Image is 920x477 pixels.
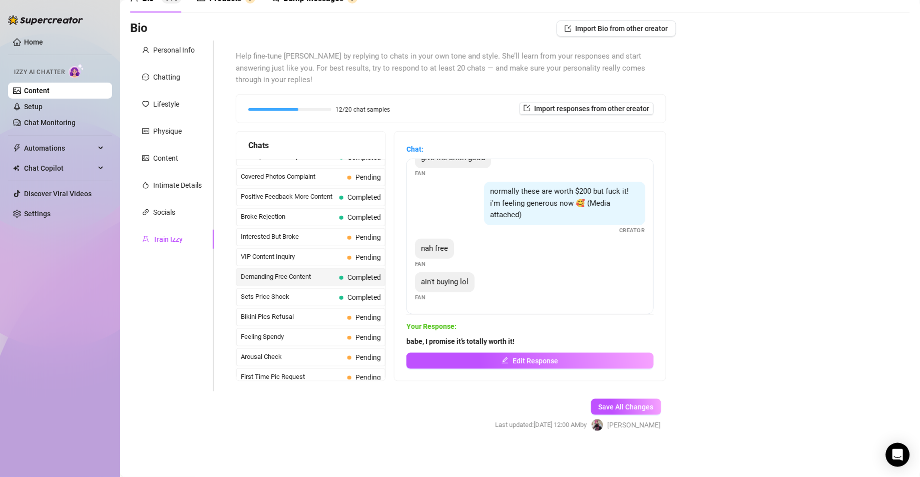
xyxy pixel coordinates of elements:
[415,169,426,178] span: Fan
[576,25,668,33] span: Import Bio from other creator
[347,193,381,201] span: Completed
[355,173,381,181] span: Pending
[355,373,381,381] span: Pending
[347,213,381,221] span: Completed
[142,155,149,162] span: picture
[335,107,390,113] span: 12/20 chat samples
[592,419,603,431] img: Britney Black
[415,260,426,268] span: Fan
[496,420,587,430] span: Last updated: [DATE] 12:00 AM by
[153,207,175,218] div: Socials
[406,337,515,345] strong: babe, I promise it’s totally worth it!
[355,353,381,361] span: Pending
[153,45,195,56] div: Personal Info
[502,357,509,364] span: edit
[490,187,629,219] span: normally these are worth $200 but fuck it! i'm feeling generous now 🥰 (Media attached)
[406,322,456,330] strong: Your Response:
[599,403,654,411] span: Save All Changes
[8,15,83,25] img: logo-BBDzfeDw.svg
[406,145,423,153] strong: Chat:
[608,419,661,430] span: [PERSON_NAME]
[142,47,149,54] span: user
[153,234,183,245] div: Train Izzy
[347,293,381,301] span: Completed
[248,139,269,152] span: Chats
[13,165,20,172] img: Chat Copilot
[24,87,50,95] a: Content
[241,312,343,322] span: Bikini Pics Refusal
[142,74,149,81] span: message
[241,192,335,202] span: Positive Feedback More Content
[241,292,335,302] span: Sets Price Shock
[241,272,335,282] span: Demanding Free Content
[24,160,95,176] span: Chat Copilot
[24,38,43,46] a: Home
[241,232,343,242] span: Interested But Broke
[513,357,558,365] span: Edit Response
[347,273,381,281] span: Completed
[153,126,182,137] div: Physique
[24,119,76,127] a: Chat Monitoring
[241,172,343,182] span: Covered Photos Complaint
[153,180,202,191] div: Intimate Details
[535,105,650,113] span: Import responses from other creator
[557,21,676,37] button: Import Bio from other creator
[241,212,335,222] span: Broke Rejection
[421,277,469,286] span: ain't buying lol
[355,313,381,321] span: Pending
[236,51,666,86] span: Help fine-tune [PERSON_NAME] by replying to chats in your own tone and style. She’ll learn from y...
[153,72,180,83] div: Chatting
[142,209,149,216] span: link
[142,101,149,108] span: heart
[153,99,179,110] div: Lifestyle
[13,144,21,152] span: thunderbolt
[524,105,531,112] span: import
[347,153,381,161] span: Completed
[241,352,343,362] span: Arousal Check
[591,399,661,415] button: Save All Changes
[142,128,149,135] span: idcard
[565,25,572,32] span: import
[520,103,654,115] button: Import responses from other creator
[619,226,645,235] span: Creator
[241,372,343,382] span: First Time Pic Request
[241,332,343,342] span: Feeling Spendy
[69,64,84,78] img: AI Chatter
[153,153,178,164] div: Content
[406,353,654,369] button: Edit Response
[24,103,43,111] a: Setup
[142,236,149,243] span: experiment
[415,293,426,302] span: Fan
[421,244,448,253] span: nah free
[886,443,910,467] div: Open Intercom Messenger
[355,333,381,341] span: Pending
[142,182,149,189] span: fire
[130,21,148,37] h3: Bio
[241,252,343,262] span: VIP Content Inquiry
[24,210,51,218] a: Settings
[355,253,381,261] span: Pending
[24,140,95,156] span: Automations
[14,68,65,77] span: Izzy AI Chatter
[355,233,381,241] span: Pending
[24,190,92,198] a: Discover Viral Videos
